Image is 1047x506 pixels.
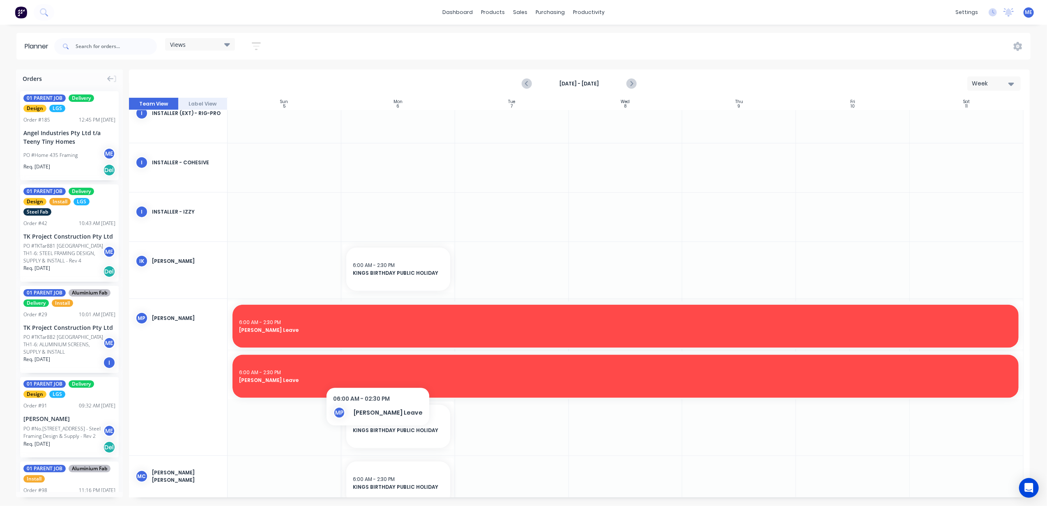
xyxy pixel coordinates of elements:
[477,6,509,18] div: products
[103,337,115,349] div: ME
[23,264,50,272] span: Req. [DATE]
[1025,9,1033,16] span: ME
[23,232,115,241] div: TK Project Construction Pty Ltd
[152,258,221,265] div: [PERSON_NAME]
[25,41,53,51] div: Planner
[239,319,281,326] span: 6:00 AM - 2:30 PM
[23,380,66,388] span: 01 PARENT JOB
[152,315,221,322] div: [PERSON_NAME]
[23,116,50,124] div: Order # 185
[23,188,66,195] span: 01 PARENT JOB
[23,163,50,170] span: Req. [DATE]
[621,99,630,104] div: Wed
[69,380,94,388] span: Delivery
[972,79,1010,88] div: Week
[850,99,855,104] div: Fri
[23,152,78,159] div: PO #Home 435 Framing
[69,465,110,472] span: Aluminium Fab
[851,104,855,108] div: 10
[23,129,115,146] div: Angel Industries Pty Ltd t/a Teeny Tiny Homes
[49,198,71,205] span: Install
[393,99,403,104] div: Mon
[1019,478,1039,498] div: Open Intercom Messenger
[103,356,115,369] div: I
[79,487,115,494] div: 11:16 PM [DATE]
[129,98,178,110] button: Team View
[136,470,148,483] div: MC
[15,6,27,18] img: Factory
[738,104,740,108] div: 9
[735,99,743,104] div: Thu
[23,311,47,318] div: Order # 29
[178,98,228,110] button: Label View
[239,327,1012,334] span: [PERSON_NAME] Leave
[136,312,148,324] div: MP
[538,80,620,87] strong: [DATE] - [DATE]
[23,289,66,297] span: 01 PARENT JOB
[76,38,157,55] input: Search for orders...
[136,107,148,120] div: I
[353,262,395,269] span: 6:00 AM - 2:30 PM
[23,414,115,423] div: [PERSON_NAME]
[532,6,569,18] div: purchasing
[152,159,221,166] div: INSTALLER - Cohesive
[283,104,285,108] div: 5
[23,299,49,307] span: Delivery
[103,441,115,453] div: Del
[69,188,94,195] span: Delivery
[23,475,45,483] span: Install
[963,99,970,104] div: Sat
[49,105,65,112] span: LGS
[23,333,106,356] div: PO #TKTar882 [GEOGRAPHIC_DATA] TH1-6: ALUMINIUM SCREENS, SUPPLY & INSTALL
[280,99,288,104] div: Sun
[23,391,46,398] span: Design
[951,6,982,18] div: settings
[23,105,46,112] span: Design
[74,198,90,205] span: LGS
[23,356,50,363] span: Req. [DATE]
[23,208,51,216] span: Steel Fab
[239,377,1012,384] span: [PERSON_NAME] Leave
[353,427,444,434] span: KINGS BIRTHDAY PUBLIC HOLIDAY
[23,220,47,227] div: Order # 42
[23,323,115,332] div: TK Project Construction Pty Ltd
[170,40,186,49] span: Views
[152,469,221,484] div: [PERSON_NAME] [PERSON_NAME]
[79,220,115,227] div: 10:43 AM [DATE]
[23,198,46,205] span: Design
[353,269,444,277] span: KINGS BIRTHDAY PUBLIC HOLIDAY
[509,6,532,18] div: sales
[239,369,281,376] span: 6:00 AM - 2:30 PM
[152,110,221,117] div: INSTALLER (EXT) - RIG-PRO
[136,255,148,267] div: IK
[69,289,110,297] span: Aluminium Fab
[103,246,115,258] div: ME
[511,104,513,108] div: 7
[103,265,115,278] div: Del
[23,94,66,102] span: 01 PARENT JOB
[103,164,115,176] div: Del
[103,147,115,160] div: ME
[23,425,106,440] div: PO #No.[STREET_ADDRESS] - Steel Framing Design & Supply - Rev 2
[508,99,515,104] div: Tue
[23,465,66,472] span: 01 PARENT JOB
[69,94,94,102] span: Delivery
[23,402,47,409] div: Order # 91
[23,74,42,83] span: Orders
[23,440,50,448] span: Req. [DATE]
[353,483,444,491] span: KINGS BIRTHDAY PUBLIC HOLIDAY
[79,402,115,409] div: 09:32 AM [DATE]
[136,156,148,169] div: I
[396,104,399,108] div: 6
[353,476,395,483] span: 6:00 AM - 2:30 PM
[23,242,106,264] div: PO #TKTar881 [GEOGRAPHIC_DATA] TH1-6: STEEL FRAMING DESIGN, SUPPLY & INSTALL - Rev 4
[23,487,47,494] div: Order # 98
[136,206,148,218] div: I
[353,419,395,426] span: 6:00 AM - 2:30 PM
[152,208,221,216] div: INSTALLER - Izzy
[965,104,968,108] div: 11
[624,104,626,108] div: 8
[52,299,73,307] span: Install
[967,76,1021,91] button: Week
[49,391,65,398] span: LGS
